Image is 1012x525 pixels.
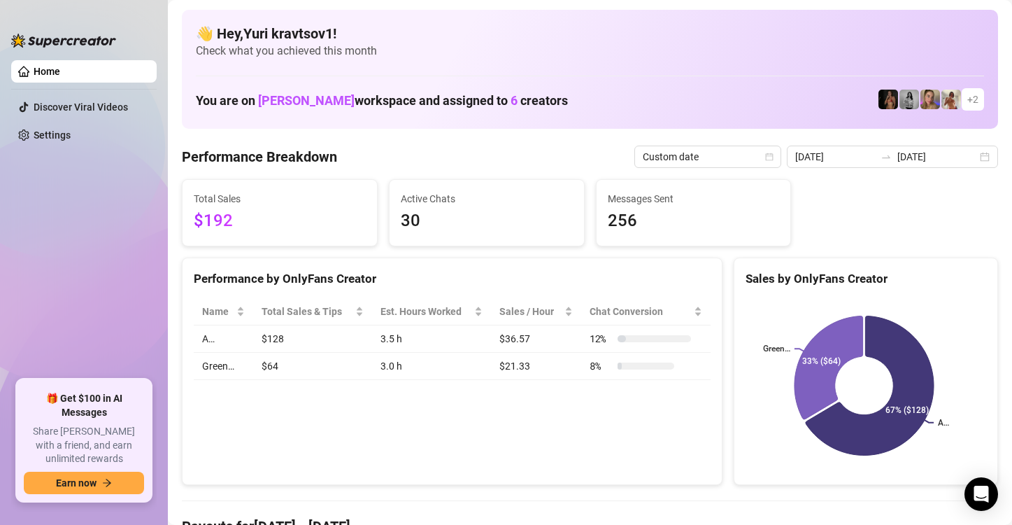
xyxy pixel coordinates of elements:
span: 256 [608,208,780,234]
td: 3.5 h [372,325,491,353]
span: Total Sales & Tips [262,304,352,319]
span: Active Chats [401,191,573,206]
span: swap-right [881,151,892,162]
img: A [899,90,919,109]
div: Performance by OnlyFans Creator [194,269,711,288]
input: End date [897,149,977,164]
td: A… [194,325,253,353]
td: Green… [194,353,253,380]
td: $36.57 [491,325,581,353]
img: Green [941,90,961,109]
span: Sales / Hour [499,304,562,319]
span: + 2 [967,92,978,107]
div: Open Intercom Messenger [964,477,998,511]
span: Custom date [643,146,773,167]
th: Total Sales & Tips [253,298,371,325]
th: Name [194,298,253,325]
span: [PERSON_NAME] [258,93,355,108]
text: Green… [763,344,790,353]
a: Home [34,66,60,77]
span: Earn now [56,477,97,489]
td: $21.33 [491,353,581,380]
span: Check what you achieved this month [196,43,984,59]
span: $192 [194,208,366,234]
h1: You are on workspace and assigned to creators [196,93,568,108]
span: 30 [401,208,573,234]
span: Messages Sent [608,191,780,206]
span: to [881,151,892,162]
td: 3.0 h [372,353,491,380]
td: $64 [253,353,371,380]
text: A… [938,418,949,428]
div: Est. Hours Worked [380,304,471,319]
span: calendar [765,153,774,161]
button: Earn nowarrow-right [24,472,144,494]
th: Chat Conversion [581,298,711,325]
h4: 👋 Hey, Yuri kravtsov1 ! [196,24,984,43]
input: Start date [795,149,875,164]
span: arrow-right [102,478,112,488]
img: Cherry [920,90,940,109]
img: D [878,90,898,109]
h4: Performance Breakdown [182,147,337,167]
span: Chat Conversion [590,304,691,319]
a: Settings [34,129,71,141]
div: Sales by OnlyFans Creator [746,269,986,288]
a: Discover Viral Videos [34,101,128,113]
span: Share [PERSON_NAME] with a friend, and earn unlimited rewards [24,425,144,466]
img: logo-BBDzfeDw.svg [11,34,116,48]
th: Sales / Hour [491,298,581,325]
span: 12 % [590,331,612,346]
span: Total Sales [194,191,366,206]
span: 🎁 Get $100 in AI Messages [24,392,144,419]
span: Name [202,304,234,319]
td: $128 [253,325,371,353]
span: 6 [511,93,518,108]
span: 8 % [590,358,612,374]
